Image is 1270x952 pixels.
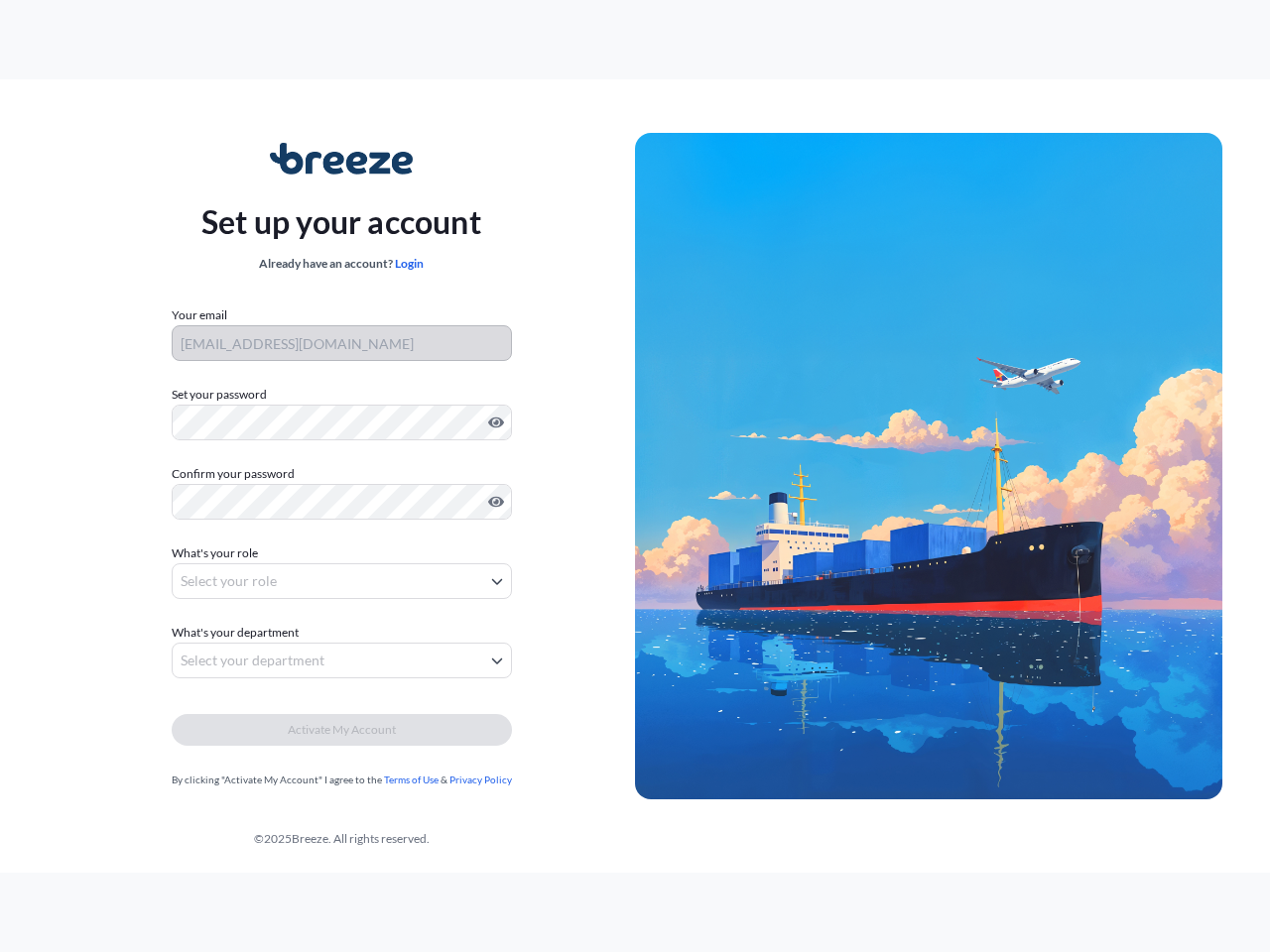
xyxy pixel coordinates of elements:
[201,254,481,274] div: Already have an account?
[201,198,481,246] p: Set up your account
[488,494,504,510] button: Show password
[384,773,439,785] a: Terms of Use
[270,143,414,175] img: Breeze
[172,770,512,789] div: By clicking "Activate My Account" I agree to the &
[288,720,396,740] span: Activate My Account
[172,464,512,484] label: Confirm your password
[172,563,512,599] button: Select your role
[172,305,227,325] label: Your email
[172,714,512,746] button: Activate My Account
[181,571,277,591] span: Select your role
[172,623,299,643] span: What's your department
[488,415,504,430] button: Show password
[48,829,635,849] div: © 2025 Breeze. All rights reserved.
[172,325,512,361] input: Your email address
[172,543,258,563] span: What's your role
[181,651,324,670] span: Select your department
[172,385,512,405] label: Set your password
[449,773,512,785] a: Privacy Policy
[635,133,1222,800] img: Ship illustration
[395,256,424,271] a: Login
[172,643,512,678] button: Select your department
